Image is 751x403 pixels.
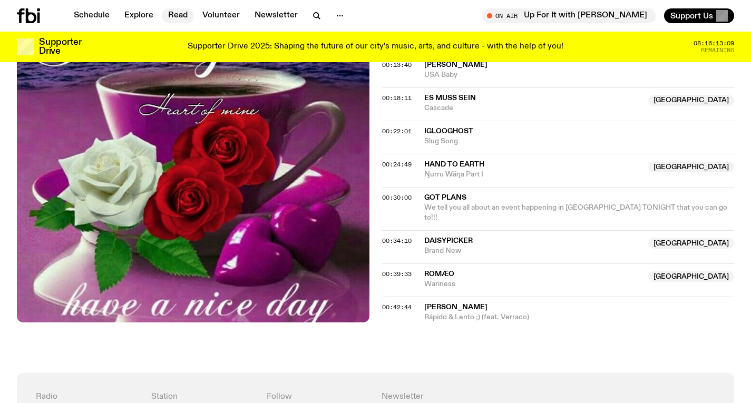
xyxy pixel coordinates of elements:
span: Remaining [701,47,734,53]
span: Iglooghost [424,127,473,135]
span: Es Muss Sein [424,94,476,102]
span: USA Baby [424,70,735,80]
h4: Radio [36,392,139,402]
span: [GEOGRAPHIC_DATA] [648,95,734,106]
span: ROMÆO [424,270,454,278]
h4: Newsletter [382,392,600,402]
a: Explore [118,8,160,23]
span: Cascade [424,103,642,113]
span: [PERSON_NAME] [424,303,487,311]
span: Ŋurru Wäŋa Part I [424,170,642,180]
h4: Station [151,392,254,402]
span: [GEOGRAPHIC_DATA] [648,271,734,282]
span: Hand to Earth [424,161,484,168]
span: GOT PLANS [424,193,728,203]
span: Slug Song [424,136,735,146]
span: [GEOGRAPHIC_DATA] [648,238,734,249]
span: Support Us [670,11,713,21]
span: 00:22:01 [382,127,412,135]
span: Daisypicker [424,237,473,244]
span: Wariness [424,279,642,289]
span: 00:13:40 [382,61,412,69]
span: Rápido & Lento ;) (feat. Verraco) [424,312,735,322]
span: Brand New [424,246,642,256]
h4: Follow [267,392,369,402]
a: Read [162,8,194,23]
a: Schedule [67,8,116,23]
span: 00:24:49 [382,160,412,169]
span: [GEOGRAPHIC_DATA] [648,162,734,172]
span: We tell you all about an event happening in [GEOGRAPHIC_DATA] TONIGHT that you can go to!!! [424,204,727,221]
a: Newsletter [248,8,304,23]
button: Support Us [664,8,734,23]
button: On AirUp For It with [PERSON_NAME] [482,8,656,23]
h3: Supporter Drive [39,38,81,56]
span: 08:16:13:09 [694,41,734,46]
span: 00:39:33 [382,270,412,278]
a: Volunteer [196,8,246,23]
span: 00:30:00 [382,193,412,202]
p: Supporter Drive 2025: Shaping the future of our city’s music, arts, and culture - with the help o... [188,42,563,52]
span: 00:34:10 [382,237,412,245]
span: 00:42:44 [382,303,412,311]
span: [PERSON_NAME] [424,61,487,68]
span: 00:18:11 [382,94,412,102]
